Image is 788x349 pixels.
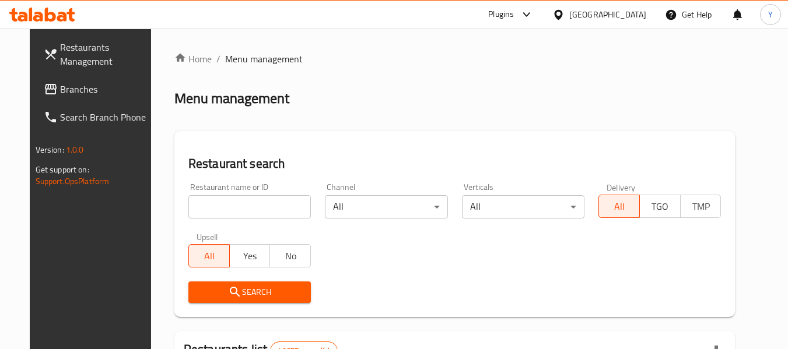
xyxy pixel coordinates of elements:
[216,52,220,66] li: /
[36,162,89,177] span: Get support on:
[569,8,646,21] div: [GEOGRAPHIC_DATA]
[680,195,722,218] button: TMP
[60,40,152,68] span: Restaurants Management
[639,195,681,218] button: TGO
[229,244,271,267] button: Yes
[225,52,303,66] span: Menu management
[174,52,736,66] nav: breadcrumb
[198,285,302,299] span: Search
[685,198,717,215] span: TMP
[488,8,514,22] div: Plugins
[188,281,311,303] button: Search
[174,52,212,66] a: Home
[607,183,636,191] label: Delivery
[188,195,311,218] input: Search for restaurant name or ID..
[66,142,84,157] span: 1.0.0
[462,195,584,218] div: All
[34,75,162,103] a: Branches
[36,142,64,157] span: Version:
[36,174,110,189] a: Support.OpsPlatform
[645,198,676,215] span: TGO
[768,8,773,21] span: Y
[174,89,289,108] h2: Menu management
[194,248,225,265] span: All
[60,110,152,124] span: Search Branch Phone
[188,155,722,172] h2: Restaurant search
[34,33,162,75] a: Restaurants Management
[34,103,162,131] a: Search Branch Phone
[234,248,266,265] span: Yes
[197,232,218,241] label: Upsell
[60,82,152,96] span: Branches
[325,195,447,218] div: All
[269,244,311,267] button: No
[604,198,635,215] span: All
[275,248,306,265] span: No
[188,244,230,267] button: All
[598,195,640,218] button: All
